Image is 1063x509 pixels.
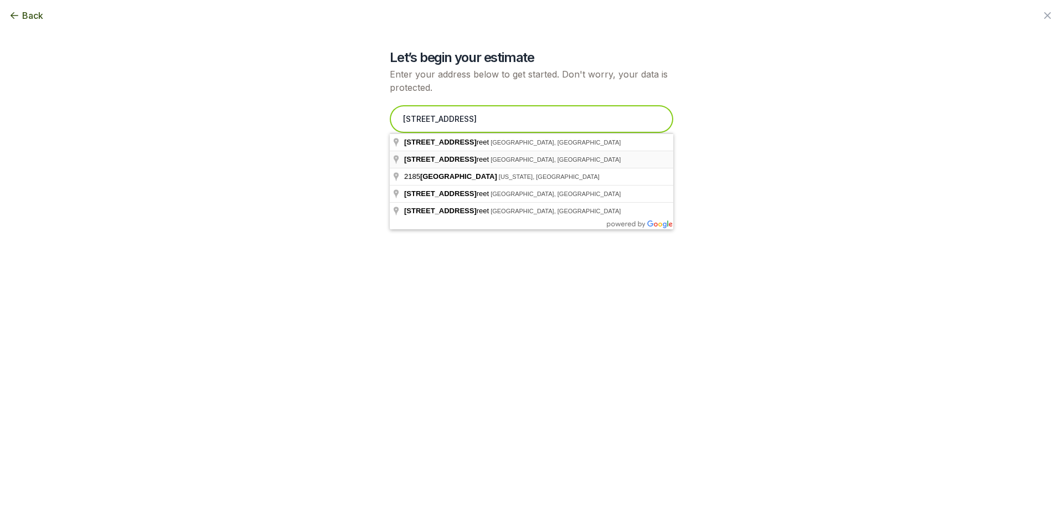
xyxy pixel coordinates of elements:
span: [US_STATE], [GEOGRAPHIC_DATA] [499,173,600,180]
span: reet [404,207,491,215]
span: [GEOGRAPHIC_DATA] [420,172,497,181]
span: [STREET_ADDRESS] [404,138,477,146]
button: Back [9,9,43,22]
span: Back [22,9,43,22]
span: [GEOGRAPHIC_DATA], [GEOGRAPHIC_DATA] [491,191,621,197]
h2: Let’s begin your estimate [390,49,673,66]
span: [GEOGRAPHIC_DATA], [GEOGRAPHIC_DATA] [491,139,621,146]
span: reet [404,155,491,163]
span: [STREET_ADDRESS] [404,155,477,163]
span: [GEOGRAPHIC_DATA], [GEOGRAPHIC_DATA] [491,208,621,214]
span: [STREET_ADDRESS] [404,207,477,215]
span: 2185 [404,172,499,181]
span: [GEOGRAPHIC_DATA], [GEOGRAPHIC_DATA] [491,156,621,163]
span: [STREET_ADDRESS] [404,189,477,198]
p: Enter your address below to get started. Don't worry, your data is protected. [390,68,673,94]
span: reet [404,189,491,198]
input: Enter your address [390,105,673,133]
span: reet [404,138,491,146]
